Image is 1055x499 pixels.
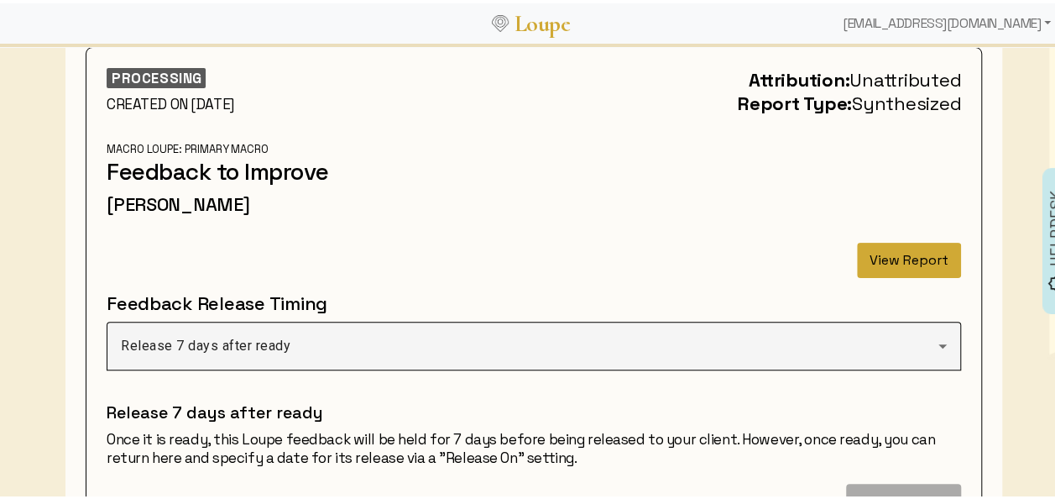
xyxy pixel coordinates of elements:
[107,288,961,312] h3: Feedback Release Timing
[738,88,852,112] span: Report Type:
[107,139,378,154] div: Macro Loupe: Primary Macro
[852,88,961,112] span: Synthesized
[509,5,576,36] a: Loupe
[107,154,378,182] h2: Feedback to Improve
[121,334,290,350] span: Release 7 days after ready
[749,65,849,88] span: Attribution:
[857,239,961,275] button: View Report
[107,189,378,213] h3: [PERSON_NAME]
[107,92,234,110] span: CREATED ON [DATE]
[107,427,961,464] p: Once it is ready, this Loupe feedback will be held for 7 days before being released to your clien...
[849,65,961,88] span: Unattributed
[492,12,509,29] img: Loupe Logo
[107,399,961,420] h4: Release 7 days after ready
[107,65,206,85] div: PROCESSING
